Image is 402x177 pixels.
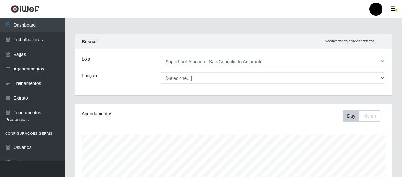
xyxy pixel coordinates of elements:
i: Recarregando em 22 segundos... [325,39,378,43]
button: Day [343,110,359,122]
label: Função [82,72,97,79]
strong: Buscar [82,39,97,44]
div: First group [343,110,380,122]
label: Loja [82,56,90,63]
div: Toolbar with button groups [343,110,385,122]
button: Month [359,110,380,122]
div: Agendamentos [82,110,203,117]
img: CoreUI Logo [11,5,40,13]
